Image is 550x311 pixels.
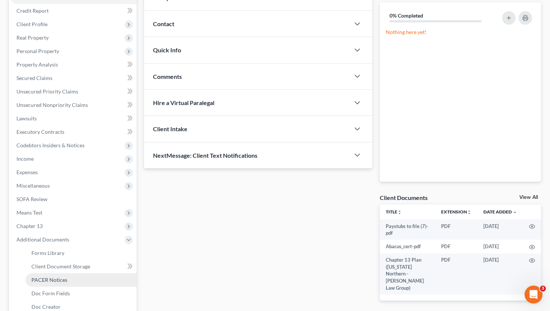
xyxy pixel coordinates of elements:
a: Forms Library [25,246,137,260]
a: Secured Claims [10,71,137,85]
span: Doc Form Fields [31,290,70,296]
span: Expenses [16,169,38,175]
span: Client Intake [153,125,187,132]
span: Forms Library [31,250,64,256]
a: Doc Form Fields [25,287,137,300]
i: unfold_more [397,210,402,215]
span: Property Analysis [16,61,58,68]
span: Client Document Storage [31,263,90,270]
td: [DATE] [477,219,523,240]
a: SOFA Review [10,193,137,206]
span: Credit Report [16,7,49,14]
td: [DATE] [477,253,523,295]
iframe: Intercom live chat [525,286,543,304]
span: Client Profile [16,21,48,27]
a: Extensionunfold_more [441,209,471,215]
span: Means Test [16,209,42,216]
a: Date Added expand_more [483,209,517,215]
a: View All [519,195,538,200]
span: Personal Property [16,48,59,54]
span: Income [16,155,34,162]
a: Executory Contracts [10,125,137,139]
span: Doc Creator [31,304,61,310]
span: Executory Contracts [16,129,64,135]
span: Chapter 13 [16,223,43,229]
span: Quick Info [153,46,181,53]
span: Miscellaneous [16,182,50,189]
p: Nothing here yet! [386,28,535,36]
td: Chapter 13 Plan ([US_STATE] Northern - [PERSON_NAME] Law Group) [380,253,435,295]
td: PDF [435,240,477,253]
a: Titleunfold_more [386,209,402,215]
a: Client Document Storage [25,260,137,273]
td: PDF [435,219,477,240]
span: Real Property [16,34,49,41]
td: Paystubs to file (7)-pdf [380,219,435,240]
a: Unsecured Priority Claims [10,85,137,98]
span: Unsecured Nonpriority Claims [16,102,88,108]
i: expand_more [513,210,517,215]
span: Contact [153,20,174,27]
span: NextMessage: Client Text Notifications [153,152,257,159]
span: 3 [540,286,546,292]
a: Lawsuits [10,112,137,125]
span: Secured Claims [16,75,52,81]
strong: 0% Completed [389,12,423,19]
td: [DATE] [477,240,523,253]
span: SOFA Review [16,196,48,202]
i: unfold_more [467,210,471,215]
td: PDF [435,253,477,295]
span: Hire a Virtual Paralegal [153,99,214,106]
span: Codebtors Insiders & Notices [16,142,85,148]
div: Client Documents [380,194,428,201]
a: Property Analysis [10,58,137,71]
span: Additional Documents [16,236,69,243]
a: Unsecured Nonpriority Claims [10,98,137,112]
span: Unsecured Priority Claims [16,88,78,95]
span: Lawsuits [16,115,37,121]
td: Abacus_cert-pdf [380,240,435,253]
a: Credit Report [10,4,137,18]
a: PACER Notices [25,273,137,287]
span: Comments [153,73,182,80]
span: PACER Notices [31,277,67,283]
